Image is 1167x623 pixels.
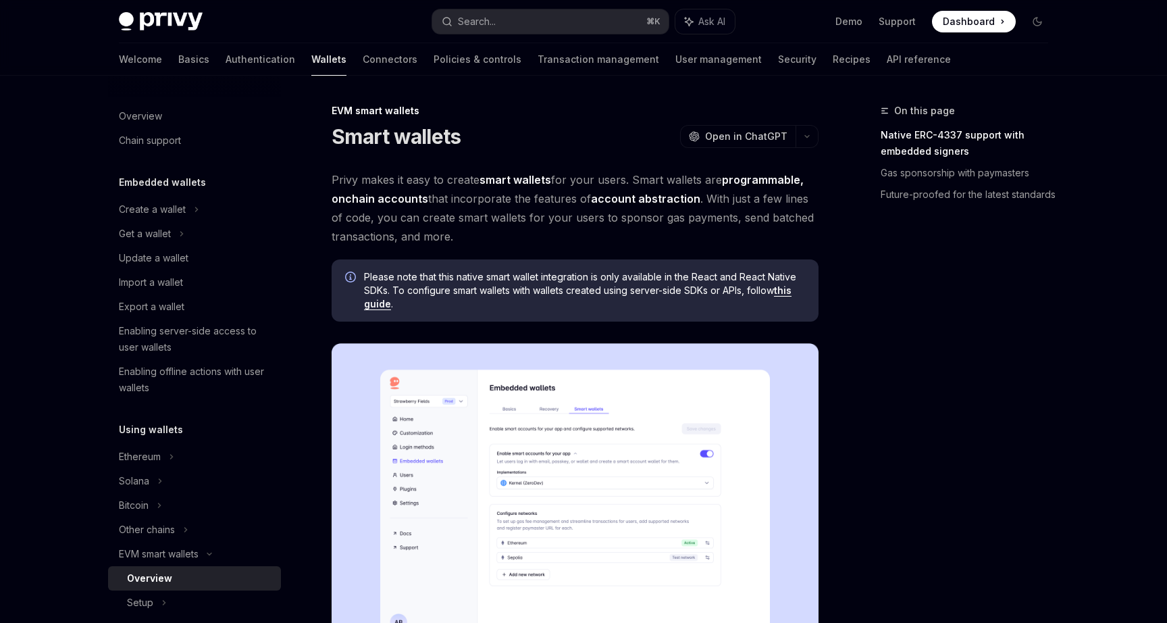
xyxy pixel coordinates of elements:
[894,103,955,119] span: On this page
[226,43,295,76] a: Authentication
[119,226,171,242] div: Get a wallet
[833,43,871,76] a: Recipes
[127,570,172,587] div: Overview
[127,595,153,611] div: Setup
[646,16,660,27] span: ⌘ K
[119,449,161,465] div: Ethereum
[178,43,209,76] a: Basics
[108,270,281,295] a: Import a wallet
[108,104,281,128] a: Overview
[119,12,203,31] img: dark logo
[332,104,819,118] div: EVM smart wallets
[778,43,816,76] a: Security
[108,246,281,270] a: Update a wallet
[479,173,551,186] strong: smart wallets
[363,43,417,76] a: Connectors
[119,108,162,124] div: Overview
[332,170,819,246] span: Privy makes it easy to create for your users. Smart wallets are that incorporate the features of ...
[345,272,359,285] svg: Info
[698,15,725,28] span: Ask AI
[932,11,1016,32] a: Dashboard
[119,299,184,315] div: Export a wallet
[680,125,796,148] button: Open in ChatGPT
[434,43,521,76] a: Policies & controls
[108,319,281,359] a: Enabling server-side access to user wallets
[675,43,762,76] a: User management
[881,184,1059,205] a: Future-proofed for the latest standards
[432,9,669,34] button: Search...⌘K
[119,323,273,355] div: Enabling server-side access to user wallets
[538,43,659,76] a: Transaction management
[119,473,149,489] div: Solana
[458,14,496,30] div: Search...
[119,250,188,266] div: Update a wallet
[364,270,805,311] span: Please note that this native smart wallet integration is only available in the React and React Na...
[119,422,183,438] h5: Using wallets
[887,43,951,76] a: API reference
[108,295,281,319] a: Export a wallet
[119,132,181,149] div: Chain support
[311,43,346,76] a: Wallets
[119,546,199,562] div: EVM smart wallets
[119,201,186,218] div: Create a wallet
[881,124,1059,162] a: Native ERC-4337 support with embedded signers
[591,192,700,206] a: account abstraction
[119,364,273,396] div: Enabling offline actions with user wallets
[705,130,787,143] span: Open in ChatGPT
[835,15,862,28] a: Demo
[119,497,149,514] div: Bitcoin
[119,43,162,76] a: Welcome
[119,522,175,538] div: Other chains
[675,9,735,34] button: Ask AI
[108,128,281,153] a: Chain support
[1027,11,1048,32] button: Toggle dark mode
[879,15,916,28] a: Support
[119,274,183,291] div: Import a wallet
[119,174,206,191] h5: Embedded wallets
[332,124,461,149] h1: Smart wallets
[108,566,281,591] a: Overview
[108,359,281,400] a: Enabling offline actions with user wallets
[943,15,995,28] span: Dashboard
[881,162,1059,184] a: Gas sponsorship with paymasters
